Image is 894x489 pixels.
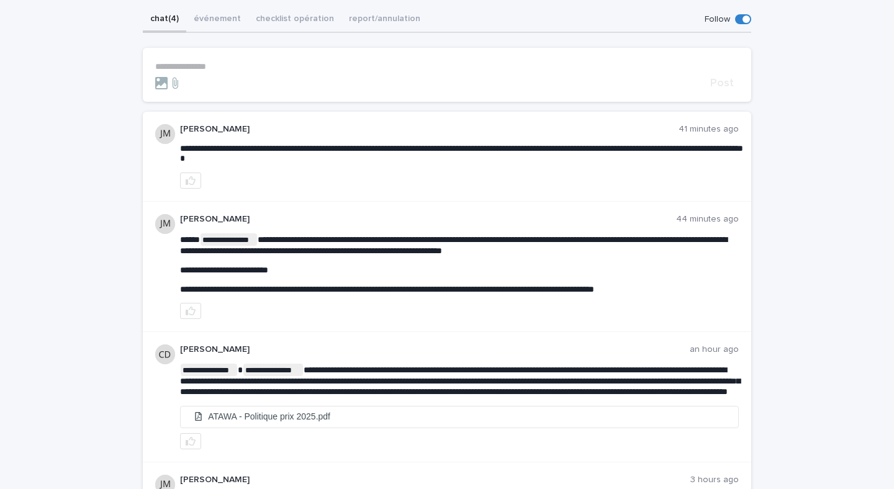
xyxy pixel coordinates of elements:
p: an hour ago [690,344,739,355]
button: like this post [180,433,201,449]
p: 3 hours ago [690,475,739,485]
p: Follow [705,14,730,25]
button: chat (4) [143,7,186,33]
button: checklist opération [248,7,341,33]
p: [PERSON_NAME] [180,475,690,485]
button: événement [186,7,248,33]
p: 44 minutes ago [676,214,739,225]
button: like this post [180,173,201,189]
a: ATAWA - Politique prix 2025.pdf [181,406,738,428]
button: Post [705,78,739,89]
p: [PERSON_NAME] [180,124,679,135]
li: ATAWA - Politique prix 2025.pdf [181,406,738,427]
p: [PERSON_NAME] [180,344,690,355]
button: report/annulation [341,7,428,33]
button: like this post [180,303,201,319]
p: 41 minutes ago [679,124,739,135]
span: Post [710,78,734,89]
p: [PERSON_NAME] [180,214,676,225]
